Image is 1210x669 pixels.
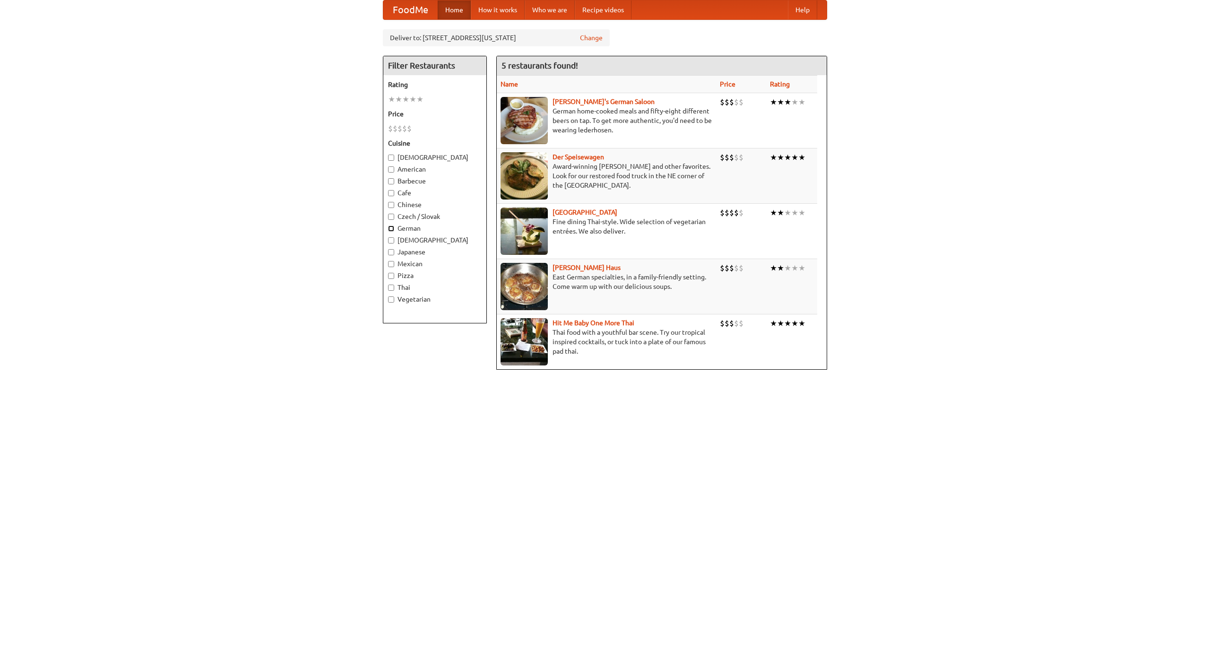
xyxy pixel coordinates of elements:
a: FoodMe [383,0,438,19]
a: Home [438,0,471,19]
li: $ [720,97,725,107]
li: $ [398,123,402,134]
label: Chinese [388,200,482,209]
li: ★ [798,152,805,163]
label: Japanese [388,247,482,257]
img: kohlhaus.jpg [501,263,548,310]
li: $ [739,263,743,273]
li: ★ [777,318,784,329]
h4: Filter Restaurants [383,56,486,75]
a: Price [720,80,735,88]
li: ★ [798,97,805,107]
li: ★ [784,152,791,163]
li: ★ [770,97,777,107]
img: esthers.jpg [501,97,548,144]
h5: Cuisine [388,139,482,148]
p: East German specialties, in a family-friendly setting. Come warm up with our delicious soups. [501,272,712,291]
input: [DEMOGRAPHIC_DATA] [388,155,394,161]
a: [PERSON_NAME]'s German Saloon [553,98,655,105]
a: [GEOGRAPHIC_DATA] [553,209,617,216]
li: $ [393,123,398,134]
li: ★ [784,97,791,107]
label: Czech / Slovak [388,212,482,221]
li: ★ [791,263,798,273]
li: ★ [791,152,798,163]
div: Deliver to: [STREET_ADDRESS][US_STATE] [383,29,610,46]
img: babythai.jpg [501,318,548,365]
label: Cafe [388,188,482,198]
li: ★ [416,94,423,104]
a: Recipe videos [575,0,631,19]
li: ★ [798,263,805,273]
li: $ [729,152,734,163]
input: Cafe [388,190,394,196]
li: ★ [770,318,777,329]
li: ★ [777,152,784,163]
p: Fine dining Thai-style. Wide selection of vegetarian entrées. We also deliver. [501,217,712,236]
p: Thai food with a youthful bar scene. Try our tropical inspired cocktails, or tuck into a plate of... [501,328,712,356]
p: German home-cooked meals and fifty-eight different beers on tap. To get more authentic, you'd nee... [501,106,712,135]
a: Hit Me Baby One More Thai [553,319,634,327]
h5: Rating [388,80,482,89]
li: $ [734,318,739,329]
li: $ [729,318,734,329]
input: German [388,226,394,232]
li: $ [734,97,739,107]
li: $ [725,97,729,107]
li: $ [402,123,407,134]
label: German [388,224,482,233]
p: Award-winning [PERSON_NAME] and other favorites. Look for our restored food truck in the NE corne... [501,162,712,190]
li: ★ [784,208,791,218]
li: $ [725,152,729,163]
input: Japanese [388,249,394,255]
li: $ [729,208,734,218]
input: Chinese [388,202,394,208]
li: $ [739,318,743,329]
ng-pluralize: 5 restaurants found! [501,61,578,70]
label: Mexican [388,259,482,269]
label: Vegetarian [388,295,482,304]
li: ★ [770,152,777,163]
li: $ [734,152,739,163]
li: ★ [409,94,416,104]
a: Who we are [525,0,575,19]
li: ★ [777,208,784,218]
li: $ [739,97,743,107]
label: Thai [388,283,482,292]
li: ★ [784,263,791,273]
label: Barbecue [388,176,482,186]
li: ★ [770,263,777,273]
a: Help [788,0,817,19]
input: American [388,166,394,173]
input: Vegetarian [388,296,394,303]
li: $ [725,263,729,273]
input: Mexican [388,261,394,267]
li: $ [725,208,729,218]
li: $ [729,97,734,107]
li: ★ [777,263,784,273]
a: Name [501,80,518,88]
input: Barbecue [388,178,394,184]
li: ★ [791,318,798,329]
li: $ [407,123,412,134]
li: $ [388,123,393,134]
input: [DEMOGRAPHIC_DATA] [388,237,394,243]
input: Czech / Slovak [388,214,394,220]
li: $ [734,263,739,273]
input: Pizza [388,273,394,279]
a: Der Speisewagen [553,153,604,161]
li: ★ [777,97,784,107]
li: $ [720,152,725,163]
img: speisewagen.jpg [501,152,548,200]
li: $ [720,318,725,329]
input: Thai [388,285,394,291]
a: Rating [770,80,790,88]
h5: Price [388,109,482,119]
li: ★ [798,208,805,218]
li: $ [720,263,725,273]
a: [PERSON_NAME] Haus [553,264,621,271]
a: Change [580,33,603,43]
